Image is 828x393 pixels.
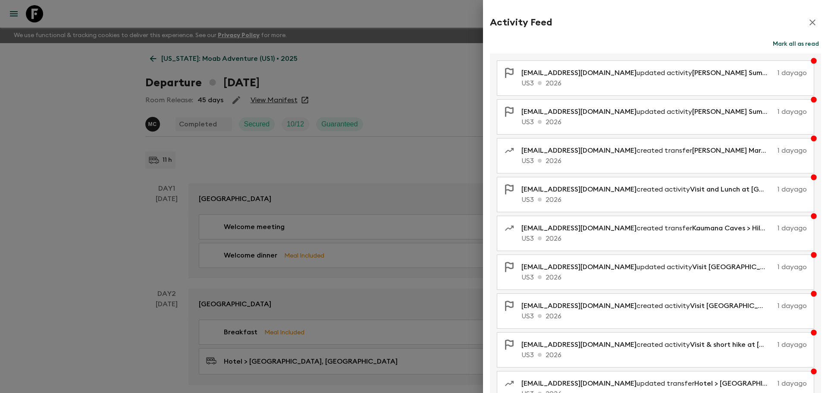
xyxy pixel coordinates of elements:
p: 1 day ago [778,68,807,78]
p: US3 2026 [521,233,807,244]
h2: Activity Feed [490,17,552,28]
p: US3 2026 [521,117,807,127]
button: Mark all as read [771,38,821,50]
p: US3 2026 [521,272,807,283]
span: [EMAIL_ADDRESS][DOMAIN_NAME] [521,147,637,154]
span: [EMAIL_ADDRESS][DOMAIN_NAME] [521,302,637,309]
p: US3 2026 [521,156,807,166]
span: [EMAIL_ADDRESS][DOMAIN_NAME] [521,225,637,232]
span: [EMAIL_ADDRESS][DOMAIN_NAME] [521,380,637,387]
span: [EMAIL_ADDRESS][DOMAIN_NAME] [521,341,637,348]
p: 1 day ago [778,145,807,156]
span: [EMAIL_ADDRESS][DOMAIN_NAME] [521,186,637,193]
p: updated activity [521,262,774,272]
span: [EMAIL_ADDRESS][DOMAIN_NAME] [521,264,637,270]
p: 1 day ago [778,184,807,195]
p: US3 2026 [521,350,807,360]
p: 1 day ago [778,340,807,350]
p: created activity [521,184,774,195]
p: updated activity [521,107,774,117]
span: [EMAIL_ADDRESS][DOMAIN_NAME] [521,69,637,76]
p: created transfer [521,223,774,233]
span: [EMAIL_ADDRESS][DOMAIN_NAME] [521,108,637,115]
span: Hotel > [GEOGRAPHIC_DATA] [694,380,792,387]
p: US3 2026 [521,195,807,205]
p: created activity [521,340,774,350]
p: 1 day ago [778,223,807,233]
p: 1 day ago [778,107,807,117]
p: created activity [521,301,774,311]
p: US3 2026 [521,78,807,88]
p: US3 2026 [521,311,807,321]
p: updated activity [521,68,774,78]
p: 1 day ago [778,301,807,311]
p: 1 day ago [778,262,807,272]
p: 1 day ago [778,378,807,389]
p: created transfer [521,145,774,156]
p: updated transfer [521,378,774,389]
